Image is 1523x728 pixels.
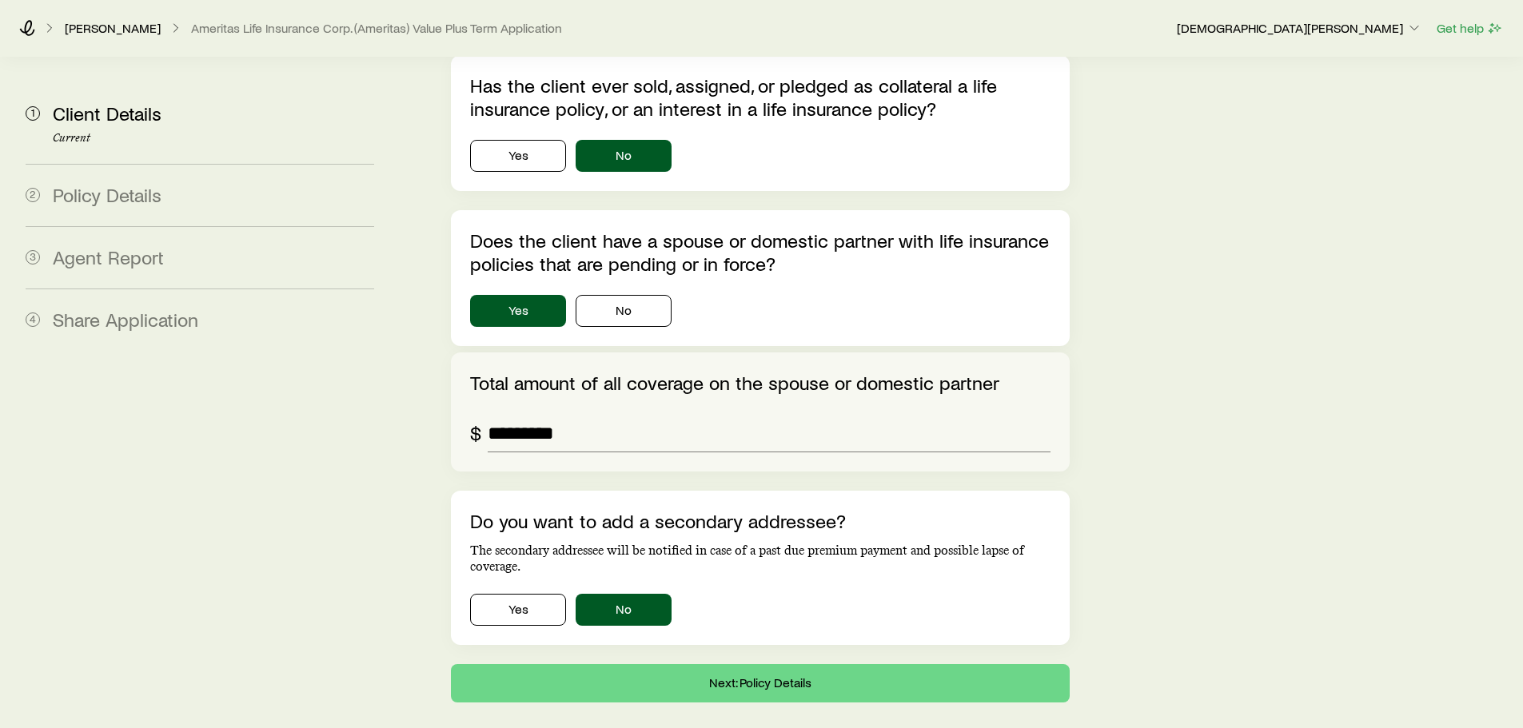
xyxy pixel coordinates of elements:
p: The secondary addressee will be notified in case of a past due premium payment and possible lapse... [470,543,1050,575]
div: secondaryAddressee.hasSecondaryAddressee [470,594,1050,626]
button: Ameritas Life Insurance Corp. (Ameritas) Value Plus Term Application [190,21,563,36]
label: Does the client have a spouse or domestic partner with life insurance policies that are pending o... [470,229,1049,275]
button: No [576,594,672,626]
a: [PERSON_NAME] [64,21,161,36]
button: Get help [1436,19,1504,38]
div: pendingSpousalPolicies.hasPendingSpousalPolicies [470,295,1050,327]
button: Yes [470,295,566,327]
button: No [576,140,672,172]
p: [DEMOGRAPHIC_DATA][PERSON_NAME] [1177,20,1422,36]
button: Yes [470,140,566,172]
span: Share Application [53,308,198,331]
span: 4 [26,312,40,327]
label: Total amount of all coverage on the spouse or domestic partner [470,371,999,394]
input: pendingSpousalPolicies.totalAmountOfCoverage [488,414,1050,452]
span: 2 [26,188,40,202]
div: hasSoldLifeInsurance.value [470,140,1050,172]
button: [DEMOGRAPHIC_DATA][PERSON_NAME] [1176,19,1423,38]
button: Yes [470,594,566,626]
p: Current [53,132,374,145]
label: Has the client ever sold, assigned, or pledged as collateral a life insurance policy, or an inter... [470,74,997,120]
span: 1 [26,106,40,121]
div: $ [470,422,481,444]
button: Next: Policy Details [451,664,1069,702]
label: Do you want to add a secondary addressee? [470,509,846,532]
button: No [576,295,672,327]
span: Policy Details [53,183,161,206]
span: Agent Report [53,245,164,269]
span: 3 [26,250,40,265]
span: Client Details [53,101,161,125]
